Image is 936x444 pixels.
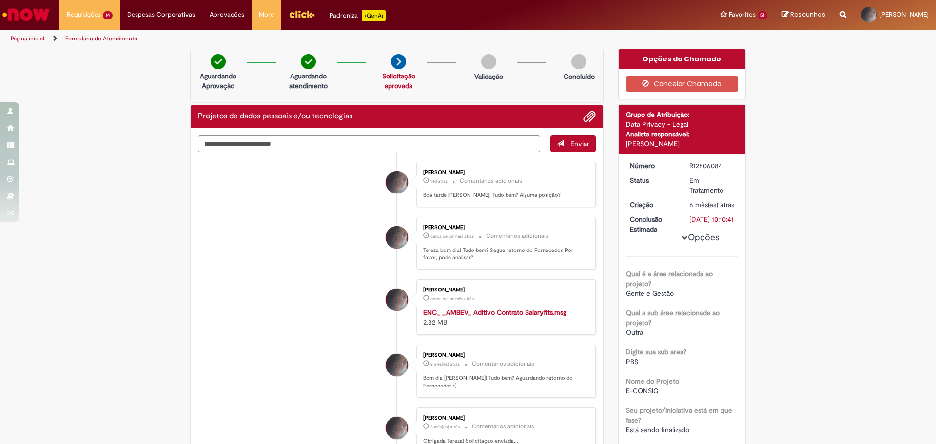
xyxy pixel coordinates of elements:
a: ENC_ _AMBEV_ Aditivo Contrato Salaryfits.msg [423,308,566,317]
dt: Conclusão Estimada [623,214,682,234]
a: Rascunhos [782,10,825,19]
small: Comentários adicionais [472,423,534,431]
p: Boa tarde [PERSON_NAME]! Tudo bem? Alguma posição? [423,192,585,199]
div: [DATE] 10:10:41 [689,214,735,224]
div: Andreia Pereira [386,226,408,249]
b: Qual a sub área relacionada ao projeto? [626,309,720,327]
textarea: Digite sua mensagem aqui... [198,135,540,152]
small: Comentários adicionais [460,177,522,185]
p: Tereza bom dia! Tudo bem? Segue retorno do Fornecedor. Por favor, pode analisar? [423,247,585,262]
div: Andreia Pereira [386,354,408,376]
div: Grupo de Atribuição: [626,110,739,119]
span: E-CONSIG [626,386,658,395]
div: [PERSON_NAME] [423,225,585,231]
img: img-circle-grey.png [571,54,586,69]
button: Cancelar Chamado [626,76,739,92]
span: cerca de um mês atrás [430,296,474,302]
span: Rascunhos [790,10,825,19]
div: [PERSON_NAME] [626,139,739,149]
img: check-circle-green.png [211,54,226,69]
span: Outra [626,328,643,337]
span: 3 mês(es) atrás [430,424,460,430]
b: Qual é a área relacionada ao projeto? [626,270,713,288]
span: 51 [758,11,767,19]
span: PBS [626,357,638,366]
time: 13/03/2025 14:10:36 [689,200,734,209]
div: Analista responsável: [626,129,739,139]
div: Andreia Pereira [386,417,408,439]
div: 13/03/2025 14:10:36 [689,200,735,210]
a: Página inicial [11,35,44,42]
b: Nome do Projeto [626,377,679,386]
div: Andreia Pereira [386,171,408,193]
p: Concluído [564,72,595,81]
button: Enviar [550,135,596,152]
span: More [259,10,274,19]
div: [PERSON_NAME] [423,170,585,175]
span: Está sendo finalizado [626,425,689,434]
time: 04/06/2025 09:57:53 [430,424,460,430]
dt: Número [623,161,682,171]
span: 14d atrás [430,178,448,184]
img: click_logo_yellow_360x200.png [289,7,315,21]
span: 6 mês(es) atrás [689,200,734,209]
small: Comentários adicionais [472,360,534,368]
span: Despesas Corporativas [127,10,195,19]
p: +GenAi [362,10,386,21]
span: 14 [103,11,113,19]
div: Opções do Chamado [619,49,746,69]
time: 29/07/2025 08:54:40 [430,296,474,302]
dt: Status [623,175,682,185]
span: Aprovações [210,10,244,19]
b: Digite sua sub area? [626,347,686,356]
time: 14/08/2025 16:16:30 [430,178,448,184]
div: [PERSON_NAME] [423,415,585,421]
div: 2.32 MB [423,308,585,327]
span: Requisições [67,10,101,19]
span: [PERSON_NAME] [879,10,929,19]
p: Validação [474,72,503,81]
p: Aguardando Aprovação [195,71,242,91]
b: Seu projeto/Iniciativa está em que fase? [626,406,732,425]
button: Adicionar anexos [583,110,596,123]
span: Favoritos [729,10,756,19]
small: Comentários adicionais [486,232,548,240]
div: Data Privacy - Legal [626,119,739,129]
time: 20/06/2025 10:14:39 [430,361,460,367]
div: [PERSON_NAME] [423,352,585,358]
img: check-circle-green.png [301,54,316,69]
ul: Trilhas de página [7,30,617,48]
span: 2 mês(es) atrás [430,361,460,367]
div: R12806084 [689,161,735,171]
p: Aguardando atendimento [285,71,332,91]
time: 29/07/2025 08:55:04 [430,233,474,239]
p: Bom dia [PERSON_NAME]! Tudo bem? Aguardando retorno do Fornecedor :( [423,374,585,389]
span: cerca de um mês atrás [430,233,474,239]
div: Andreia Pereira [386,289,408,311]
div: [PERSON_NAME] [423,287,585,293]
a: Solicitação aprovada [382,72,415,90]
img: img-circle-grey.png [481,54,496,69]
dt: Criação [623,200,682,210]
h2: Projetos de dados pessoais e/ou tecnologias Histórico de tíquete [198,112,352,121]
a: Formulário de Atendimento [65,35,137,42]
span: Gente e Gestão [626,289,674,298]
div: Em Tratamento [689,175,735,195]
div: Padroniza [330,10,386,21]
img: ServiceNow [1,5,51,24]
span: Enviar [570,139,589,148]
img: arrow-next.png [391,54,406,69]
